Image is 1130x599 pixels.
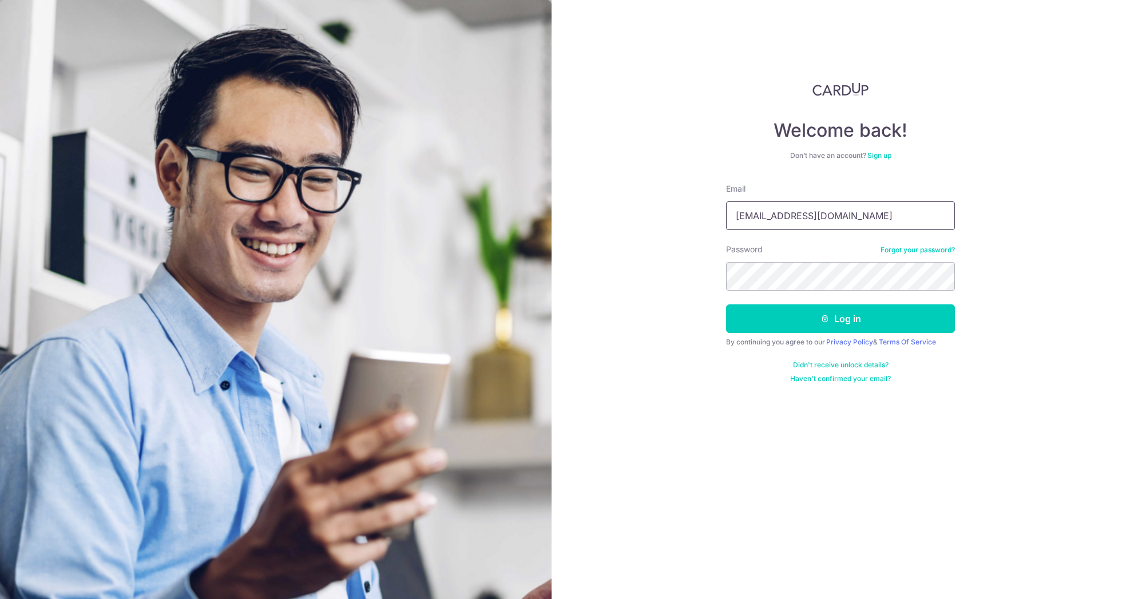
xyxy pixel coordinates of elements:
[879,338,936,346] a: Terms Of Service
[826,338,873,346] a: Privacy Policy
[881,245,955,255] a: Forgot your password?
[726,183,746,195] label: Email
[867,151,891,160] a: Sign up
[726,201,955,230] input: Enter your Email
[790,374,891,383] a: Haven't confirmed your email?
[726,244,763,255] label: Password
[726,304,955,333] button: Log in
[793,360,889,370] a: Didn't receive unlock details?
[726,338,955,347] div: By continuing you agree to our &
[726,119,955,142] h4: Welcome back!
[812,82,869,96] img: CardUp Logo
[726,151,955,160] div: Don’t have an account?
